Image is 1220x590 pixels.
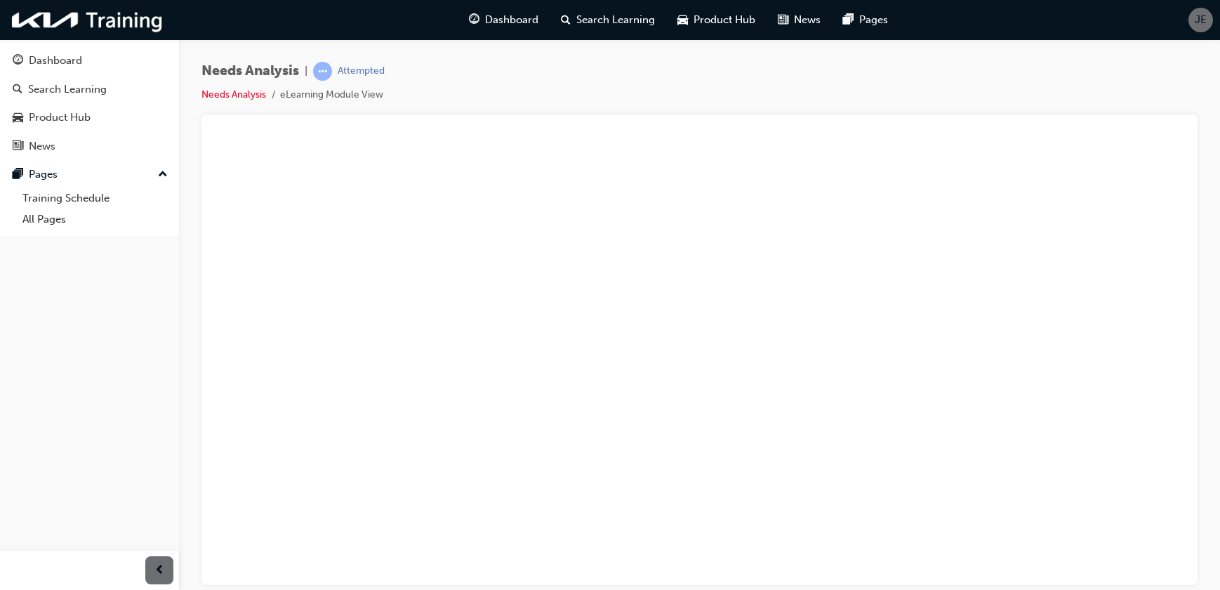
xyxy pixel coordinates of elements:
[6,133,173,159] a: News
[6,162,173,188] button: Pages
[158,166,168,184] span: up-icon
[338,65,385,78] div: Attempted
[485,12,538,28] span: Dashboard
[859,12,888,28] span: Pages
[832,6,899,34] a: pages-iconPages
[1195,12,1207,28] span: JE
[13,169,23,181] span: pages-icon
[666,6,767,34] a: car-iconProduct Hub
[29,53,82,69] div: Dashboard
[843,11,854,29] span: pages-icon
[7,6,168,34] img: kia-training
[201,88,266,100] a: Needs Analysis
[458,6,550,34] a: guage-iconDashboard
[694,12,755,28] span: Product Hub
[6,77,173,103] a: Search Learning
[6,105,173,131] a: Product Hub
[778,11,788,29] span: news-icon
[29,138,55,155] div: News
[154,562,165,579] span: prev-icon
[280,87,383,103] li: eLearning Module View
[29,110,91,126] div: Product Hub
[767,6,832,34] a: news-iconNews
[13,84,22,96] span: search-icon
[13,55,23,67] span: guage-icon
[17,188,173,209] a: Training Schedule
[6,48,173,74] a: Dashboard
[28,81,107,98] div: Search Learning
[550,6,666,34] a: search-iconSearch Learning
[576,12,655,28] span: Search Learning
[561,11,571,29] span: search-icon
[794,12,821,28] span: News
[201,63,299,79] span: Needs Analysis
[313,62,332,81] span: learningRecordVerb_ATTEMPT-icon
[677,11,688,29] span: car-icon
[305,63,307,79] span: |
[6,45,173,162] button: DashboardSearch LearningProduct HubNews
[17,209,173,230] a: All Pages
[13,112,23,124] span: car-icon
[29,166,58,183] div: Pages
[1188,8,1213,32] button: JE
[13,140,23,153] span: news-icon
[469,11,479,29] span: guage-icon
